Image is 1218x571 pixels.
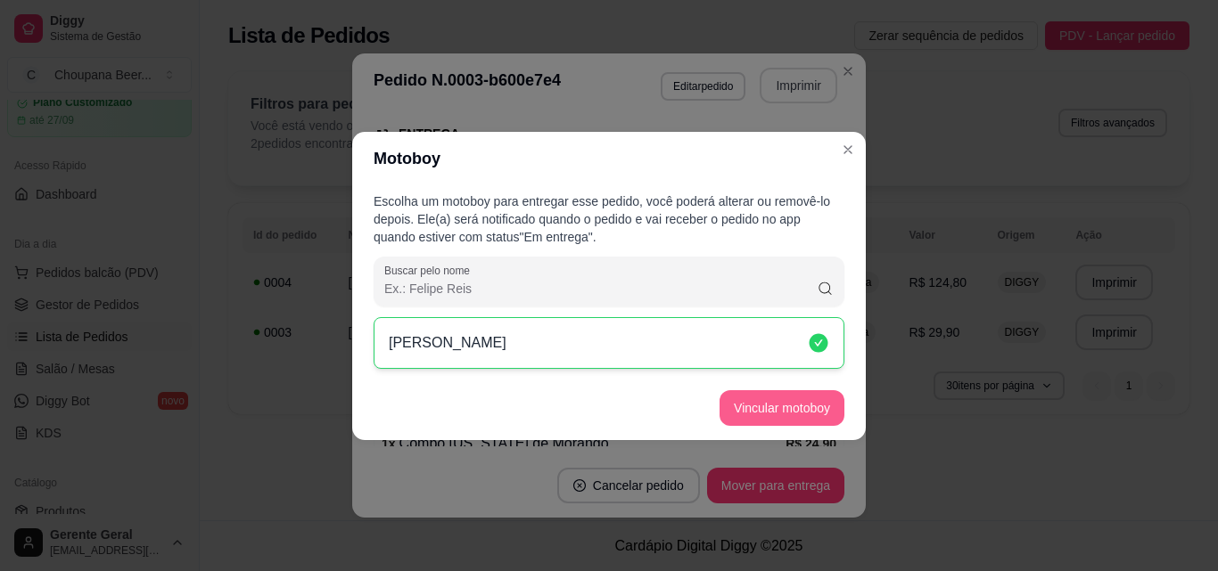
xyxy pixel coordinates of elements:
[834,135,862,164] button: Close
[389,332,506,354] p: [PERSON_NAME]
[374,192,844,246] p: Escolha um motoboy para entregar esse pedido, você poderá alterar ou removê-lo depois. Ele(a) ser...
[352,132,866,185] header: Motoboy
[384,280,817,298] input: Buscar pelo nome
[720,390,844,426] button: Vincular motoboy
[384,263,476,278] label: Buscar pelo nome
